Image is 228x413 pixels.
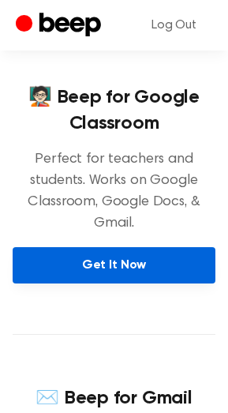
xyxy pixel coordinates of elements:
[13,385,215,411] h4: ✉️ Beep for Gmail
[13,84,215,137] h4: 🧑🏻‍🏫 Beep for Google Classroom
[16,10,105,41] a: Beep
[13,247,215,283] a: Get It Now
[13,149,215,235] p: Perfect for teachers and students. Works on Google Classroom, Google Docs, & Gmail.
[136,6,212,44] a: Log Out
